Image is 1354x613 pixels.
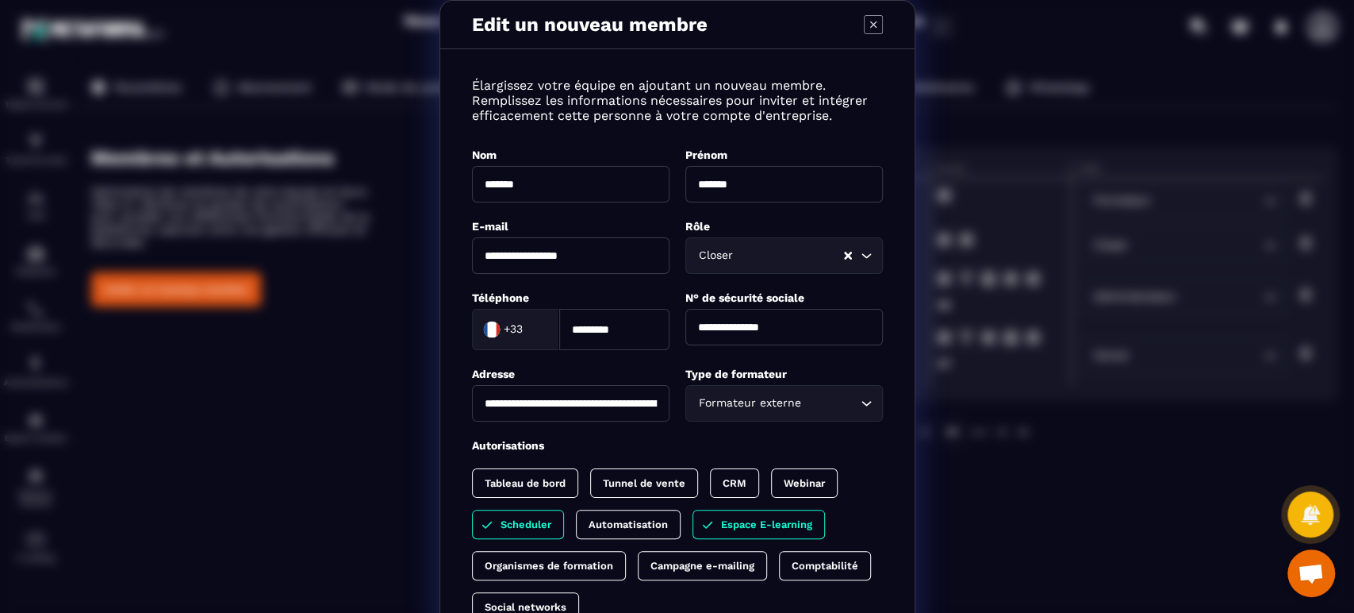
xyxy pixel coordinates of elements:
[685,237,883,274] div: Search for option
[501,519,551,530] p: Scheduler
[472,439,544,452] label: Autorisations
[476,314,508,345] img: Country Flag
[472,309,559,350] div: Search for option
[723,477,746,489] p: CRM
[696,395,805,412] span: Formateur externe
[721,519,812,530] p: Espace E-learning
[696,247,737,264] span: Closer
[472,291,529,304] label: Téléphone
[685,148,727,161] label: Prénom
[527,318,543,341] input: Search for option
[472,368,515,380] label: Adresse
[792,560,858,572] p: Comptabilité
[685,220,710,233] label: Rôle
[685,368,787,380] label: Type de formateur
[485,477,566,489] p: Tableau de bord
[784,477,825,489] p: Webinar
[472,78,883,123] p: Élargissez votre équipe en ajoutant un nouveau membre. Remplissez les informations nécessaires po...
[737,247,842,264] input: Search for option
[589,519,668,530] p: Automatisation
[1287,549,1335,597] a: Ouvrir le chat
[603,477,685,489] p: Tunnel de vente
[685,385,883,422] div: Search for option
[650,560,754,572] p: Campagne e-mailing
[805,395,857,412] input: Search for option
[685,291,804,304] label: N° de sécurité sociale
[472,220,508,233] label: E-mail
[485,560,613,572] p: Organismes de formation
[472,13,708,36] p: Edit un nouveau membre
[485,601,566,613] p: Social networks
[504,322,523,337] span: +33
[844,250,852,262] button: Clear Selected
[472,148,497,161] label: Nom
